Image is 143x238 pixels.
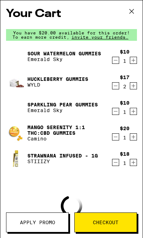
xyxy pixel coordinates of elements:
p: Camino [27,136,106,142]
img: Sparkling Pear Gummies [6,98,26,117]
img: Huckleberry Gummies [6,72,26,92]
span: Apply Promo [20,220,55,225]
div: 1 [120,160,129,166]
div: 1 [120,135,129,140]
div: $20 [120,126,129,131]
button: Decrement [112,133,119,140]
button: Increment [130,57,137,64]
span: Checkout [93,220,118,225]
p: WYLD [27,82,88,88]
img: Mango Serenity 1:1 THC:CBD Gummies [6,123,26,143]
button: Decrement [112,108,119,115]
a: Sour Watermelon Gummies [27,51,101,56]
button: Decrement [112,57,119,64]
span: invite your friends. [69,35,131,39]
div: $17 [120,74,129,80]
a: Sparkling Pear Gummies [27,102,98,107]
button: Decrement [112,82,119,89]
img: Strawnana Infused - 1g [6,149,26,168]
button: Decrement [112,159,119,166]
a: Mango Serenity 1:1 THC:CBD Gummies [27,124,106,136]
button: Apply Promo [6,212,69,232]
h2: Your Cart [6,6,137,22]
div: $10 [120,49,129,55]
button: Checkout [74,212,137,232]
div: 2 [120,84,129,89]
p: Emerald Sky [27,107,98,113]
div: $18 [120,151,129,157]
button: Increment [130,108,137,115]
button: Increment [130,133,137,140]
a: Strawnana Infused - 1g [27,153,98,159]
a: Huckleberry Gummies [27,76,88,82]
div: 1 [120,58,129,64]
img: Sour Watermelon Gummies [6,46,26,66]
button: Increment [130,82,137,89]
div: $10 [120,100,129,106]
div: 1 [120,109,129,115]
span: You have $20.00 available for this order! To earn more credit, [12,31,130,39]
div: You have $20.00 available for this order! To earn more credit,invite your friends. [6,29,137,41]
button: Increment [130,159,137,166]
p: Emerald Sky [27,56,101,62]
p: STIIIZY [27,159,98,164]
